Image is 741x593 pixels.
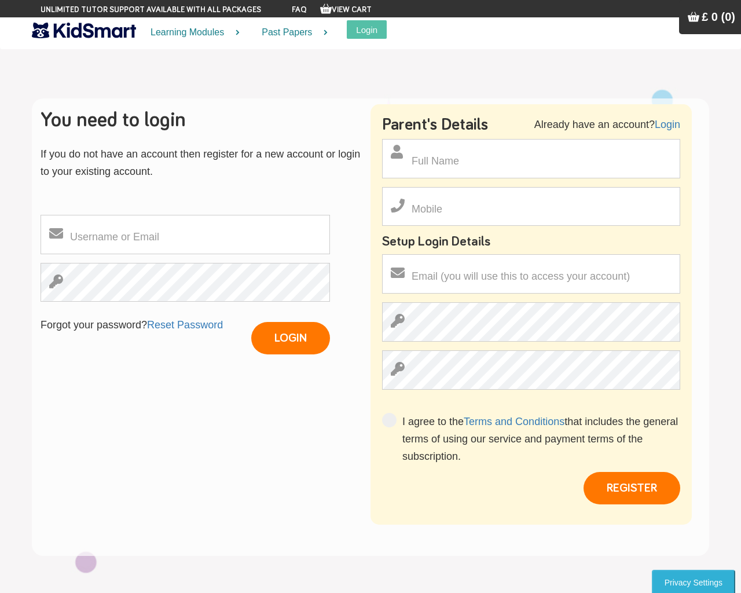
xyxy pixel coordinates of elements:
[382,187,680,226] input: Mobile
[534,116,680,133] p: Already have an account?
[320,3,332,14] img: Your items in the shopping basket
[464,416,564,427] a: Terms and Conditions
[41,110,362,131] h2: You need to login
[32,20,136,41] img: KidSmart logo
[382,254,680,294] input: Email (you will use this to access your account)
[382,139,680,178] input: Full Name
[41,316,330,334] p: Forgot your password?
[655,119,680,130] a: Login
[382,116,488,145] h3: Parent's Details
[688,11,699,23] img: Your items in the shopping basket
[251,322,330,354] input: LOGIN
[136,17,247,48] a: Learning Modules
[41,4,261,16] span: Unlimited tutor support available with all packages
[247,17,335,48] a: Past Papers
[702,10,735,23] span: £ 0 (0)
[147,319,223,331] a: Reset Password
[584,472,680,504] button: REGISTER
[292,6,307,14] a: FAQ
[41,215,330,254] input: Username or Email
[320,6,372,14] a: View Cart
[41,145,362,180] p: If you do not have an account then register for a new account or login to your existing account.
[402,413,680,465] p: I agree to the that includes the general terms of using our service and payment terms of the subs...
[382,235,680,248] h4: Setup Login Details
[347,20,387,39] button: Login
